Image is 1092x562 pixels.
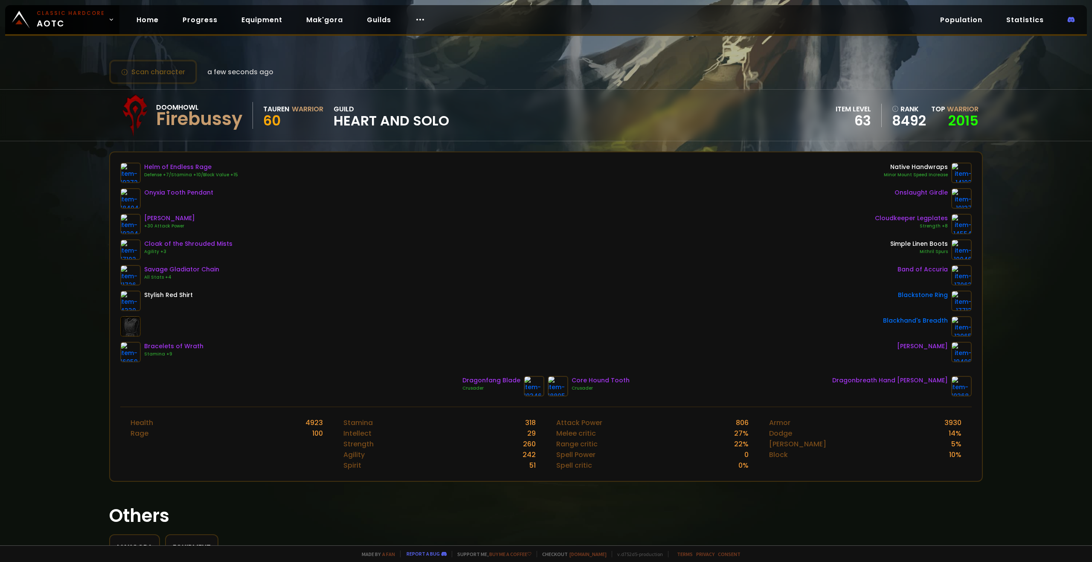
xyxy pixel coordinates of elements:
div: Stylish Red Shirt [144,291,193,300]
div: 14 % [949,428,961,439]
a: Home [130,11,166,29]
div: Intellect [343,428,372,439]
span: AOTC [37,9,105,30]
div: 242 [523,449,536,460]
a: Buy me a coffee [489,551,531,557]
div: [PERSON_NAME] [769,439,826,449]
a: Statistics [999,11,1051,29]
a: 8492 [892,114,926,127]
div: Defense +7/Stamina +10/Block Value +15 [144,172,238,178]
div: 29 [527,428,536,439]
div: 10 % [949,449,961,460]
a: 2015 [948,111,979,130]
div: 5 % [951,439,961,449]
div: Stamina [343,417,373,428]
div: 0 [744,449,749,460]
a: Mak'gora [299,11,350,29]
div: Strength [343,439,374,449]
a: Terms [677,551,693,557]
a: Population [933,11,989,29]
a: a fan [382,551,395,557]
a: Progress [176,11,224,29]
div: Armor [769,417,790,428]
div: Savage Gladiator Chain [144,265,219,274]
div: Equipment [173,542,211,553]
div: Tauren [263,104,289,114]
img: item-19137 [951,188,972,209]
div: [PERSON_NAME] [144,214,195,223]
span: Checkout [537,551,607,557]
img: item-17713 [951,291,972,311]
div: Agility +3 [144,248,232,255]
div: Native Handwraps [884,163,948,172]
a: Classic HardcoreAOTC [5,5,119,34]
div: Blackstone Ring [898,291,948,300]
img: item-14102 [951,163,972,183]
div: Warrior [292,104,323,114]
div: Cloak of the Shrouded Mists [144,239,232,248]
h1: Others [109,502,983,529]
button: Scan character [109,60,197,84]
span: 60 [263,111,281,130]
img: item-4330 [120,291,141,311]
div: Cloudkeeper Legplates [875,214,948,223]
img: item-18805 [548,376,568,396]
div: Minor Mount Speed Increase [884,172,948,178]
img: item-19394 [120,214,141,234]
div: Band of Accuria [897,265,948,274]
div: Spirit [343,460,361,471]
img: item-17063 [951,265,972,285]
img: item-14554 [951,214,972,234]
div: Mithril Spurs [890,248,948,255]
div: 100 [312,428,323,439]
a: Equipment [235,11,289,29]
div: Range critic [556,439,598,449]
img: item-19346 [524,376,544,396]
div: Spell critic [556,460,592,471]
div: Onyxia Tooth Pendant [144,188,213,197]
div: 318 [525,417,536,428]
div: Stamina +9 [144,351,203,358]
div: Agility [343,449,365,460]
div: Simple Linen Boots [890,239,948,248]
div: Strength +8 [875,223,948,230]
div: guild [334,104,449,127]
a: Privacy [696,551,714,557]
div: Block [769,449,788,460]
a: Consent [718,551,741,557]
div: Onslaught Girdle [895,188,948,197]
img: item-10046 [951,239,972,260]
img: item-18404 [120,188,141,209]
img: item-11726 [120,265,141,285]
div: Dragonfang Blade [462,376,520,385]
div: Dodge [769,428,792,439]
div: All Stats +4 [144,274,219,281]
span: Heart and Solo [334,114,449,127]
div: 27 % [734,428,749,439]
div: 806 [736,417,749,428]
div: Helm of Endless Rage [144,163,238,172]
div: Dragonbreath Hand [PERSON_NAME] [832,376,948,385]
div: 22 % [734,439,749,449]
div: 0 % [738,460,749,471]
div: Spell Power [556,449,595,460]
a: [DOMAIN_NAME] [569,551,607,557]
span: a few seconds ago [207,67,273,77]
img: item-19406 [951,342,972,362]
div: Bracelets of Wrath [144,342,203,351]
a: Guilds [360,11,398,29]
div: 4923 [305,417,323,428]
img: item-13965 [951,316,972,337]
div: 3930 [944,417,961,428]
div: Doomhowl [156,102,242,113]
img: item-17102 [120,239,141,260]
div: Crusader [572,385,630,392]
div: Crusader [462,385,520,392]
div: Rage [131,428,148,439]
div: item level [836,104,871,114]
small: Classic Hardcore [37,9,105,17]
img: item-16959 [120,342,141,362]
img: item-19368 [951,376,972,396]
a: Report a bug [407,550,440,557]
img: item-19372 [120,163,141,183]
